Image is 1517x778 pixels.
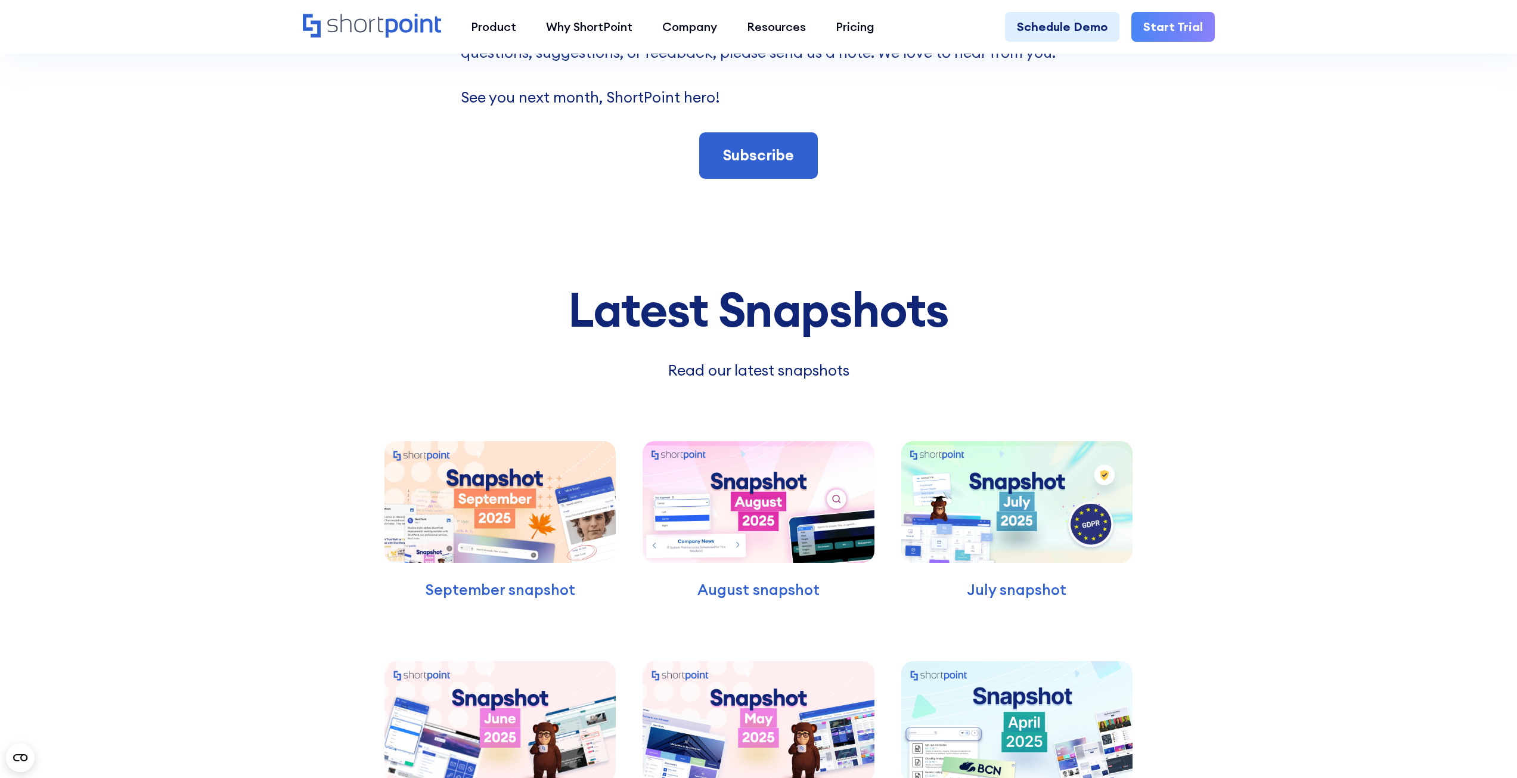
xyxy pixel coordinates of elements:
a: Subscribe [699,132,818,179]
iframe: Chat Widget [1302,640,1517,778]
a: August snapshot [635,417,882,601]
p: Read our latest snapshots [523,359,994,382]
div: Company [662,18,717,36]
a: Why ShortPoint [531,12,647,42]
a: July snapshot [894,417,1140,601]
a: Schedule Demo [1005,12,1119,42]
a: Product [456,12,531,42]
button: Open CMP widget [6,743,35,772]
a: Home [303,14,442,39]
p: September snapshot [384,579,616,602]
a: September snapshot [377,417,623,601]
div: Why ShortPoint [546,18,632,36]
a: Pricing [821,12,889,42]
div: Product [471,18,516,36]
div: Resources [747,18,806,36]
p: July snapshot [901,579,1133,602]
p: More exciting news is planned for October. Stay tuned! And if you have any questions, suggestions... [461,19,1057,109]
a: Resources [732,12,821,42]
a: Company [647,12,732,42]
p: August snapshot [643,579,874,602]
div: Latest Snapshots [377,283,1140,336]
div: Pricing [836,18,874,36]
a: Start Trial [1131,12,1215,42]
